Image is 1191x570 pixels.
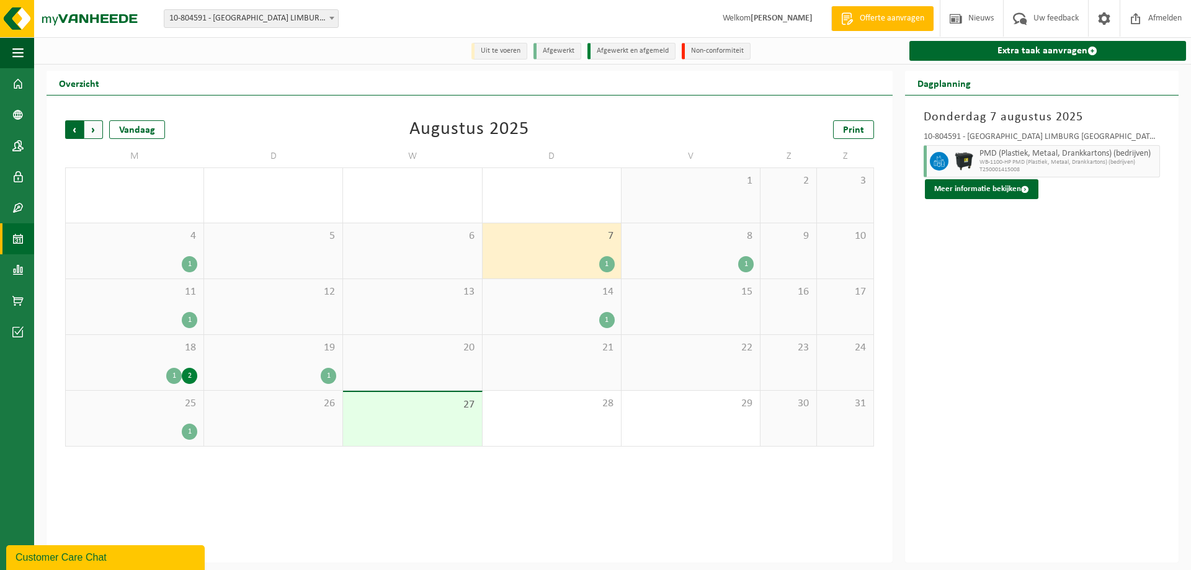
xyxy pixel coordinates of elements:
[738,256,754,272] div: 1
[833,120,874,139] a: Print
[164,10,338,27] span: 10-804591 - SABCA LIMBURG NV - LUMMEN
[84,120,103,139] span: Volgende
[210,285,336,299] span: 12
[767,397,810,411] span: 30
[471,43,527,60] li: Uit te voeren
[843,125,864,135] span: Print
[587,43,676,60] li: Afgewerkt en afgemeld
[164,9,339,28] span: 10-804591 - SABCA LIMBURG NV - LUMMEN
[349,285,475,299] span: 13
[823,174,867,188] span: 3
[823,229,867,243] span: 10
[182,368,197,384] div: 2
[6,543,207,570] iframe: chat widget
[628,229,754,243] span: 8
[599,256,615,272] div: 1
[72,341,197,355] span: 18
[182,256,197,272] div: 1
[823,341,867,355] span: 24
[483,145,622,167] td: D
[210,341,336,355] span: 19
[210,229,336,243] span: 5
[65,145,204,167] td: M
[751,14,813,23] strong: [PERSON_NAME]
[622,145,761,167] td: V
[767,285,810,299] span: 16
[599,312,615,328] div: 1
[182,312,197,328] div: 1
[343,145,482,167] td: W
[924,133,1160,145] div: 10-804591 - [GEOGRAPHIC_DATA] LIMBURG [GEOGRAPHIC_DATA] - LUMMEN
[628,397,754,411] span: 29
[409,120,529,139] div: Augustus 2025
[166,368,182,384] div: 1
[979,166,1156,174] span: T250001415008
[182,424,197,440] div: 1
[857,12,927,25] span: Offerte aanvragen
[767,229,810,243] span: 9
[109,120,165,139] div: Vandaag
[831,6,934,31] a: Offerte aanvragen
[979,149,1156,159] span: PMD (Plastiek, Metaal, Drankkartons) (bedrijven)
[823,397,867,411] span: 31
[905,71,983,95] h2: Dagplanning
[767,174,810,188] span: 2
[979,159,1156,166] span: WB-1100-HP PMD (Plastiek, Metaal, Drankkartons) (bedrijven)
[955,152,973,171] img: WB-1100-HPE-AE-01
[909,41,1186,61] a: Extra taak aanvragen
[823,285,867,299] span: 17
[924,108,1160,127] h3: Donderdag 7 augustus 2025
[65,120,84,139] span: Vorige
[489,285,615,299] span: 14
[72,397,197,411] span: 25
[72,229,197,243] span: 4
[761,145,817,167] td: Z
[72,285,197,299] span: 11
[204,145,343,167] td: D
[47,71,112,95] h2: Overzicht
[925,179,1038,199] button: Meer informatie bekijken
[628,174,754,188] span: 1
[489,229,615,243] span: 7
[210,397,336,411] span: 26
[489,397,615,411] span: 28
[349,341,475,355] span: 20
[682,43,751,60] li: Non-conformiteit
[349,398,475,412] span: 27
[767,341,810,355] span: 23
[321,368,336,384] div: 1
[817,145,873,167] td: Z
[489,341,615,355] span: 21
[628,285,754,299] span: 15
[533,43,581,60] li: Afgewerkt
[349,229,475,243] span: 6
[628,341,754,355] span: 22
